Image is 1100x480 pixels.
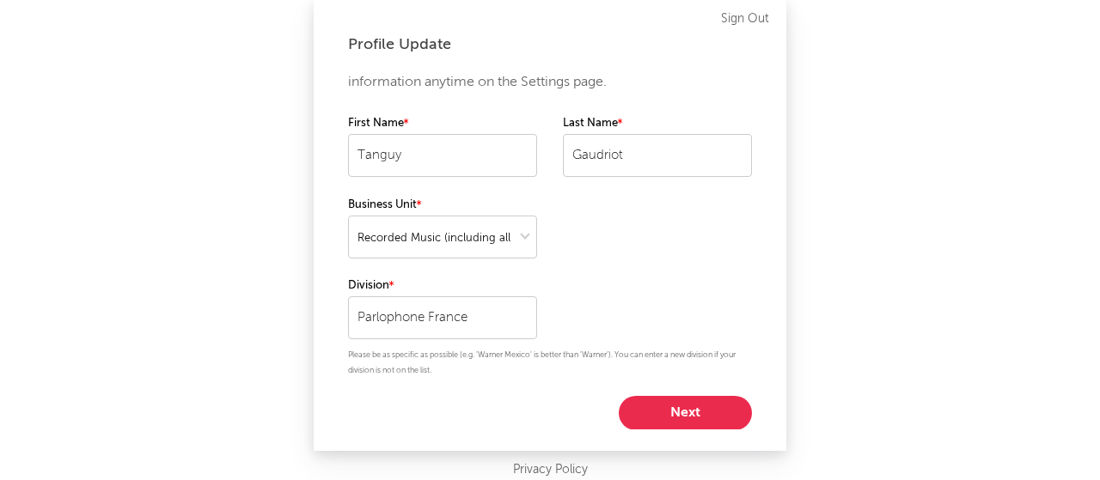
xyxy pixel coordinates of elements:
a: Privacy Policy [513,459,588,480]
p: Please confirm your Sodatone profile details. You can update this information anytime on the Sett... [348,41,752,96]
input: Your division [348,296,537,339]
label: Last Name [563,113,752,134]
input: Your first name [348,134,537,177]
p: Please be as specific as possible (e.g. 'Warner Mexico' is better than 'Warner'). You can enter a... [348,348,752,379]
label: Business Unit [348,195,537,216]
label: Division [348,276,537,296]
button: Next [619,396,752,430]
label: First Name [348,113,537,134]
a: Sign Out [721,9,769,29]
div: Profile Update [348,34,752,55]
input: Your last name [563,134,752,177]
